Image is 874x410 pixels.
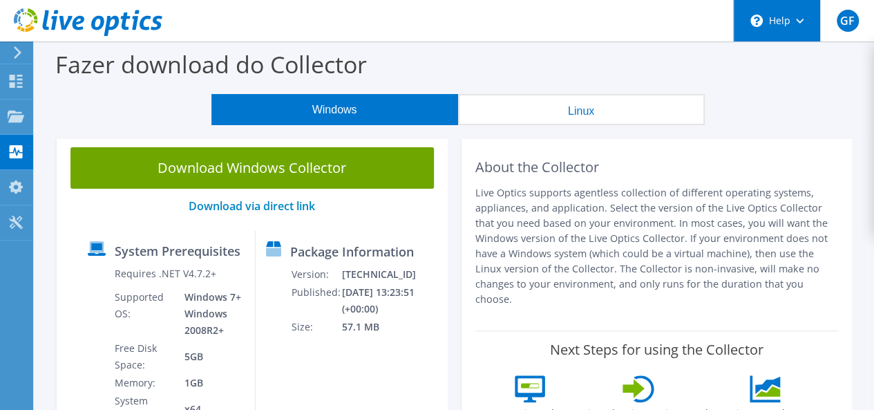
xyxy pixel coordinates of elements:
[550,342,763,358] label: Next Steps for using the Collector
[174,339,244,374] td: 5GB
[114,288,175,339] td: Supported OS:
[837,10,859,32] span: GF
[341,318,441,336] td: 57.1 MB
[341,283,441,318] td: [DATE] 13:23:51 (+00:00)
[475,159,839,176] h2: About the Collector
[189,198,315,214] a: Download via direct link
[750,15,763,27] svg: \n
[211,94,458,125] button: Windows
[291,318,341,336] td: Size:
[174,288,244,339] td: Windows 7+ Windows 2008R2+
[114,339,175,374] td: Free Disk Space:
[291,283,341,318] td: Published:
[341,265,441,283] td: [TECHNICAL_ID]
[475,185,839,307] p: Live Optics supports agentless collection of different operating systems, appliances, and applica...
[55,48,367,80] label: Fazer download do Collector
[291,265,341,283] td: Version:
[458,94,705,125] button: Linux
[290,245,414,259] label: Package Information
[115,267,216,281] label: Requires .NET V4.7.2+
[174,374,244,392] td: 1GB
[114,374,175,392] td: Memory:
[115,244,240,258] label: System Prerequisites
[70,147,434,189] a: Download Windows Collector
